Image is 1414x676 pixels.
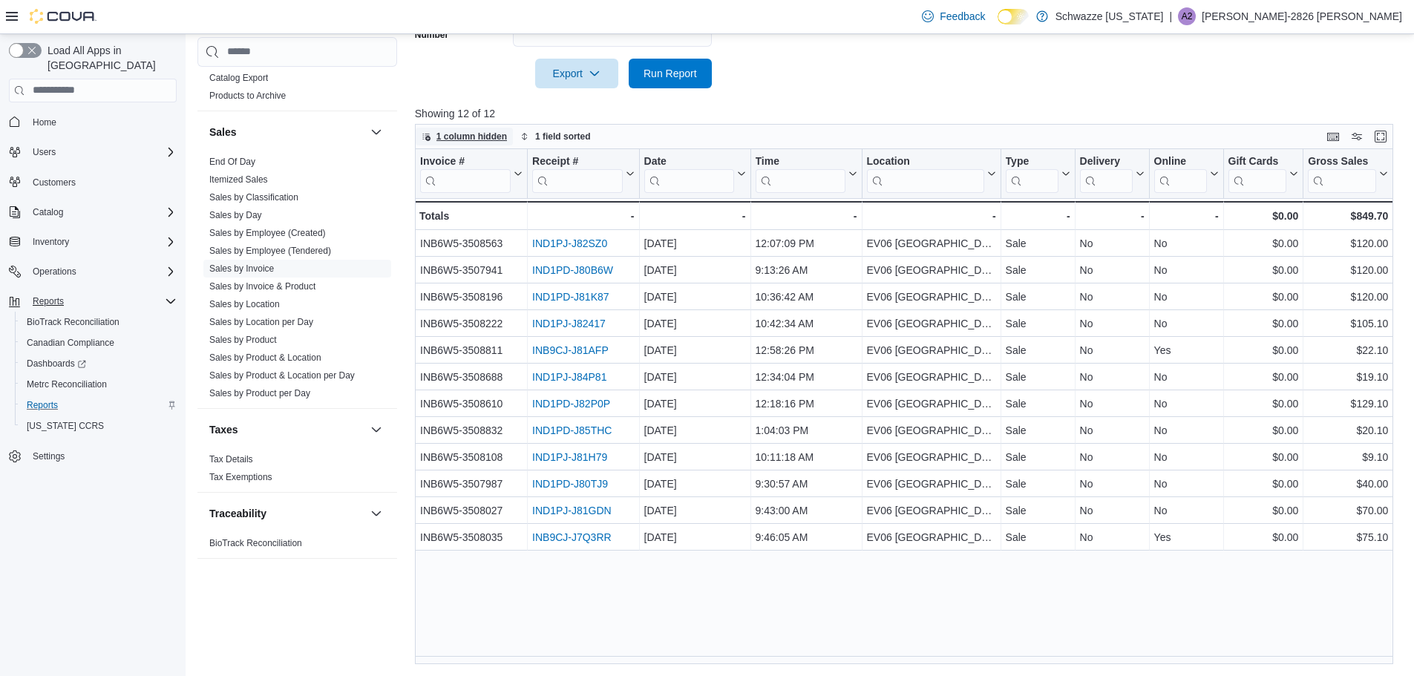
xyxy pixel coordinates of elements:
button: Enter fullscreen [1372,128,1390,145]
div: No [1153,261,1218,279]
button: Export [535,59,618,88]
div: INB6W5-3507987 [420,475,523,493]
div: INB6W5-3507941 [420,261,523,279]
div: EV06 [GEOGRAPHIC_DATA] [866,288,995,306]
div: Taxes [197,450,397,492]
div: Yes [1153,528,1218,546]
div: Gift Cards [1228,154,1286,168]
div: Delivery [1079,154,1132,168]
div: - [1005,207,1070,225]
nav: Complex example [9,105,177,506]
div: EV06 [GEOGRAPHIC_DATA] [866,261,995,279]
div: [DATE] [644,234,745,252]
button: Reports [3,291,183,312]
span: Customers [27,173,177,191]
button: Taxes [209,422,364,437]
span: BioTrack Reconciliation [209,537,302,549]
span: Users [27,143,177,161]
input: Dark Mode [998,9,1029,24]
div: EV06 [GEOGRAPHIC_DATA] [866,315,995,332]
div: 12:58:26 PM [755,341,857,359]
div: 10:36:42 AM [755,288,857,306]
div: EV06 [GEOGRAPHIC_DATA] [866,341,995,359]
span: Catalog Export [209,72,268,84]
div: No [1079,421,1144,439]
a: Sales by Product & Location per Day [209,370,355,381]
div: 1:04:03 PM [755,421,857,439]
div: $0.00 [1228,234,1298,252]
span: Itemized Sales [209,174,268,186]
a: Sales by Product per Day [209,388,310,398]
div: Invoice # [420,154,511,192]
a: Home [27,114,62,131]
div: No [1079,368,1144,386]
a: Sales by Product [209,335,277,345]
div: EV06 [GEOGRAPHIC_DATA] [866,475,995,493]
a: IND1PJ-J82SZ0 [532,237,607,249]
div: Sale [1005,475,1070,493]
div: $70.00 [1308,502,1388,519]
span: Home [33,117,56,128]
span: Sales by Employee (Created) [209,227,326,239]
a: Sales by Location [209,299,280,309]
div: EV06 [GEOGRAPHIC_DATA] [866,234,995,252]
span: Tax Details [209,453,253,465]
img: Cova [30,9,96,24]
div: EV06 [GEOGRAPHIC_DATA] [866,448,995,466]
button: Location [866,154,995,192]
span: Sales by Product [209,334,277,346]
div: INB6W5-3508610 [420,395,523,413]
div: $105.10 [1308,315,1388,332]
div: 12:07:09 PM [755,234,857,252]
div: $120.00 [1308,288,1388,306]
div: 9:30:57 AM [755,475,857,493]
button: Settings [3,445,183,467]
div: No [1079,502,1144,519]
div: Angelica-2826 Carabajal [1178,7,1196,25]
a: Customers [27,174,82,191]
div: [DATE] [644,528,745,546]
div: Location [866,154,983,192]
div: $120.00 [1308,261,1388,279]
span: Metrc Reconciliation [21,375,177,393]
a: Dashboards [21,355,92,373]
span: Inventory [27,233,177,251]
span: Reports [21,396,177,414]
button: Catalog [3,202,183,223]
p: [PERSON_NAME]-2826 [PERSON_NAME] [1202,7,1402,25]
div: INB6W5-3508563 [420,234,523,252]
a: INB9CJ-J7Q3RR [532,531,612,543]
div: Type [1005,154,1058,192]
div: Sale [1005,421,1070,439]
div: No [1153,421,1218,439]
a: IND1PJ-J81GDN [532,505,612,516]
span: Sales by Location [209,298,280,310]
span: Sales by Day [209,209,262,221]
button: Sales [367,123,385,141]
div: Gross Sales [1308,154,1376,192]
span: Export [544,59,609,88]
a: Sales by Employee (Tendered) [209,246,331,256]
a: IND1PJ-J82417 [532,318,606,329]
button: Run Report [629,59,712,88]
div: No [1079,475,1144,493]
a: IND1PJ-J84P81 [532,371,606,383]
span: Load All Apps in [GEOGRAPHIC_DATA] [42,43,177,73]
a: Reports [21,396,64,414]
span: Sales by Employee (Tendered) [209,245,331,257]
div: Sale [1005,234,1070,252]
a: Dashboards [15,353,183,374]
button: Reports [15,395,183,416]
a: IND1PD-J80TJ9 [532,478,608,490]
div: Gross Sales [1308,154,1376,168]
a: Feedback [916,1,991,31]
div: EV06 [GEOGRAPHIC_DATA] [866,528,995,546]
a: Itemized Sales [209,174,268,185]
button: Metrc Reconciliation [15,374,183,395]
div: Sale [1005,315,1070,332]
button: Home [3,111,183,133]
span: Run Report [644,66,697,81]
div: No [1153,502,1218,519]
div: Sale [1005,368,1070,386]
